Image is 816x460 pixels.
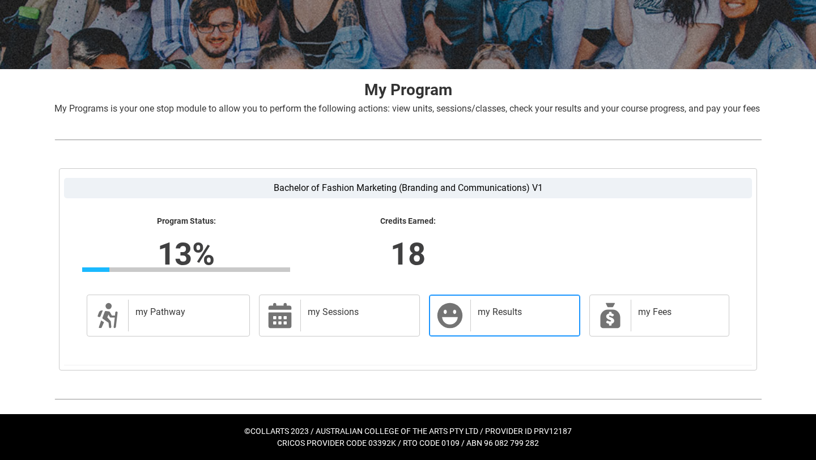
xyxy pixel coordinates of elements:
a: my Pathway [87,295,250,337]
img: REDU_GREY_LINE [54,393,762,405]
span: My Programs is your one stop module to allow you to perform the following actions: view units, se... [54,103,760,114]
lightning-formatted-number: 18 [231,231,585,277]
lightning-formatted-number: 13% [9,231,363,277]
h2: my Fees [638,306,717,318]
a: my Sessions [259,295,420,337]
h2: my Sessions [308,306,408,318]
label: Bachelor of Fashion Marketing (Branding and Communications) V1 [64,178,752,198]
h2: my Results [478,306,568,318]
div: Progress Bar [82,267,290,272]
a: my Results [429,295,580,337]
h2: my Pathway [135,306,238,318]
lightning-formatted-text: Credits Earned: [304,216,512,227]
lightning-formatted-text: Program Status: [82,216,290,227]
a: my Fees [589,295,729,337]
img: REDU_GREY_LINE [54,134,762,146]
strong: My Program [364,80,452,99]
span: My Payments [597,302,624,329]
span: Description of icon when needed [94,302,121,329]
